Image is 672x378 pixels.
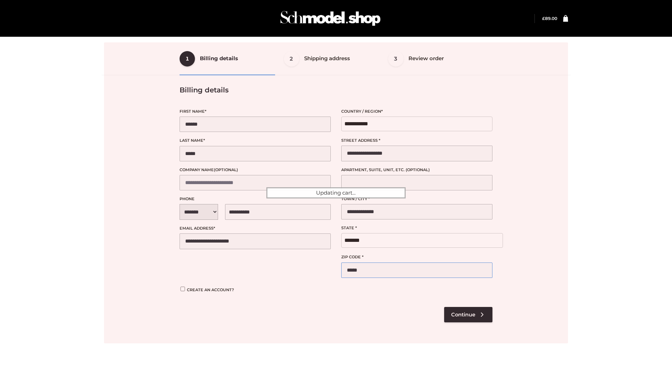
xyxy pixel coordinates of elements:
img: Schmodel Admin 964 [278,5,383,32]
a: £89.00 [542,16,557,21]
bdi: 89.00 [542,16,557,21]
div: Updating cart... [266,187,406,198]
span: £ [542,16,545,21]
